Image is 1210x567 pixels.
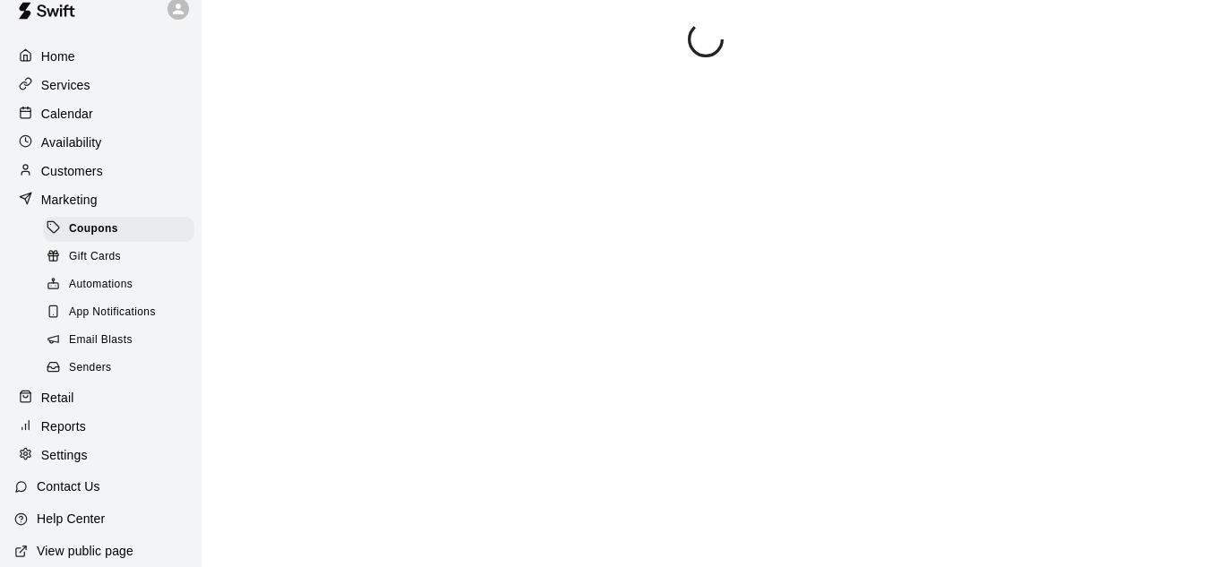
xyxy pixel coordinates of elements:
[14,158,187,185] a: Customers
[69,359,112,377] span: Senders
[41,417,86,435] p: Reports
[69,248,121,266] span: Gift Cards
[43,355,202,382] a: Senders
[14,442,187,468] a: Settings
[43,217,194,242] div: Coupons
[37,542,133,560] p: View public page
[41,446,88,464] p: Settings
[43,328,194,353] div: Email Blasts
[14,72,187,99] a: Services
[43,300,194,325] div: App Notifications
[41,389,74,407] p: Retail
[37,510,105,528] p: Help Center
[43,215,202,243] a: Coupons
[14,186,187,213] a: Marketing
[14,129,187,156] a: Availability
[69,304,156,322] span: App Notifications
[14,43,187,70] a: Home
[37,477,100,495] p: Contact Us
[41,76,90,94] p: Services
[41,105,93,123] p: Calendar
[41,162,103,180] p: Customers
[69,220,118,238] span: Coupons
[43,243,202,271] a: Gift Cards
[14,100,187,127] a: Calendar
[69,276,133,294] span: Automations
[14,413,187,440] a: Reports
[41,191,98,209] p: Marketing
[43,245,194,270] div: Gift Cards
[41,47,75,65] p: Home
[14,384,187,411] a: Retail
[43,356,194,381] div: Senders
[43,271,202,299] a: Automations
[41,133,102,151] p: Availability
[43,272,194,297] div: Automations
[69,331,133,349] span: Email Blasts
[43,299,202,327] a: App Notifications
[43,327,202,355] a: Email Blasts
